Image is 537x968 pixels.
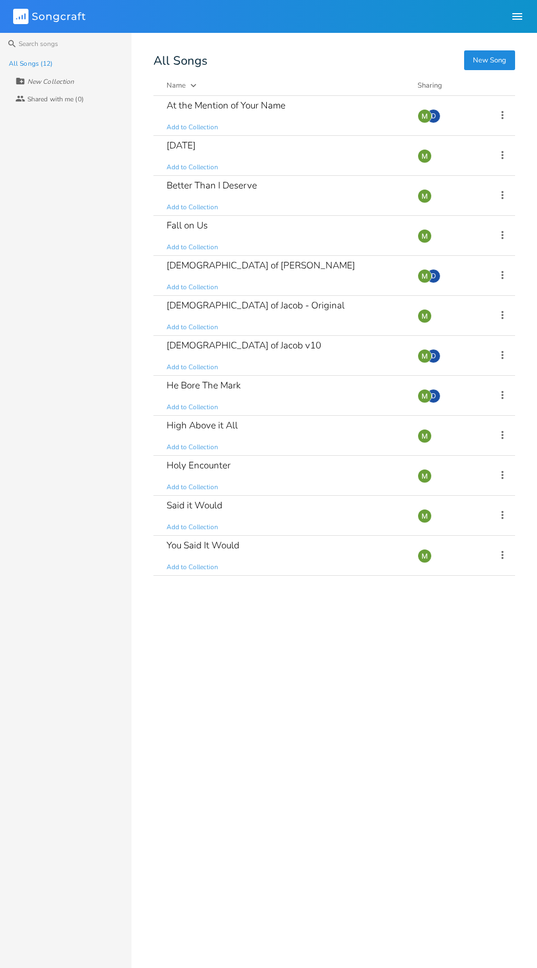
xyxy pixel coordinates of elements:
img: Mik Sivak [418,469,432,483]
div: You Said It Would [167,541,239,550]
img: Mik Sivak [418,109,432,123]
div: He Bore The Mark [167,381,241,390]
div: All Songs [153,55,515,67]
img: Mik Sivak [418,549,432,563]
div: At the Mention of Your Name [167,101,285,110]
span: Add to Collection [167,243,218,252]
div: David Jones [426,349,441,363]
img: Mik Sivak [418,349,432,363]
div: [DATE] [167,141,196,150]
button: New Song [464,50,515,70]
img: Mik Sivak [418,389,432,403]
img: Mik Sivak [418,269,432,283]
span: Add to Collection [167,203,218,212]
img: Mik Sivak [418,509,432,523]
span: Add to Collection [167,443,218,452]
span: Add to Collection [167,283,218,292]
span: Add to Collection [167,123,218,132]
div: New Collection [27,78,74,85]
div: Better Than I Deserve [167,181,257,190]
img: Mik Sivak [418,309,432,323]
span: Add to Collection [167,483,218,492]
button: Name [167,80,404,91]
img: Mik Sivak [418,229,432,243]
span: Add to Collection [167,403,218,412]
div: David Jones [426,389,441,403]
div: Said it Would [167,501,222,510]
div: Name [167,81,186,90]
div: Fall on Us [167,221,208,230]
div: All Songs (12) [9,60,53,67]
div: David Jones [426,109,441,123]
div: [DEMOGRAPHIC_DATA] of Jacob - Original [167,301,345,310]
div: [DEMOGRAPHIC_DATA] of [PERSON_NAME] [167,261,355,270]
img: Mik Sivak [418,149,432,163]
span: Add to Collection [167,363,218,372]
div: Shared with me (0) [27,96,84,102]
span: Add to Collection [167,323,218,332]
div: Sharing [418,80,483,91]
span: Add to Collection [167,163,218,172]
span: Add to Collection [167,563,218,572]
div: David Jones [426,269,441,283]
img: Mik Sivak [418,189,432,203]
span: Add to Collection [167,523,218,532]
div: High Above it All [167,421,238,430]
img: Mik Sivak [418,429,432,443]
div: Holy Encounter [167,461,231,470]
div: [DEMOGRAPHIC_DATA] of Jacob v10 [167,341,321,350]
